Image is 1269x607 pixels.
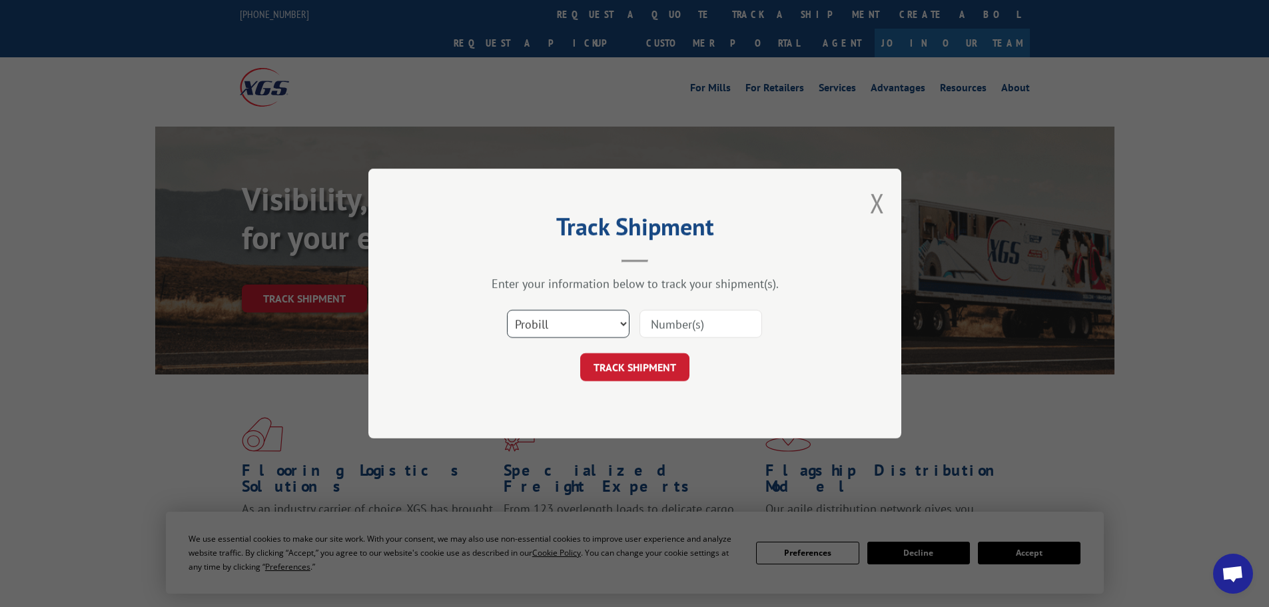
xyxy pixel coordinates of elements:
[580,353,689,381] button: TRACK SHIPMENT
[1213,554,1253,594] a: Open chat
[870,185,885,221] button: Close modal
[435,217,835,243] h2: Track Shipment
[435,276,835,291] div: Enter your information below to track your shipment(s).
[639,310,762,338] input: Number(s)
